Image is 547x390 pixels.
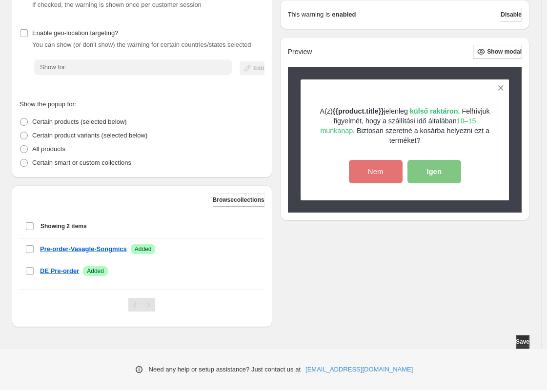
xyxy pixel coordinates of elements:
a: Pre-order-Vasagle-Songmics [40,244,127,254]
button: Igen [407,160,461,183]
span: Browse collections [213,196,264,204]
strong: enabled [332,10,356,19]
span: Show the popup for: [20,100,76,108]
button: Show modal [473,45,522,58]
span: Show modal [487,48,522,56]
span: Showing 2 items [41,222,87,230]
button: Browsecollections [213,193,264,207]
span: A(z) jelenleg [320,107,462,115]
p: All products [32,144,65,154]
p: Felhívjuk figyelmét, hogy a szállítási idő általában . Biztosan szeretné a kosárba helyezni ezt a... [318,106,492,145]
span: Added [87,267,104,275]
button: Nem [349,160,403,183]
span: If checked, the warning is shown once per customer session [32,1,202,8]
span: Added [135,245,152,253]
nav: Pagination [128,298,155,312]
button: Disable [501,8,522,21]
strong: {{product.title}} [333,107,384,115]
strong: külső raktáron. [410,107,460,115]
a: [EMAIL_ADDRESS][DOMAIN_NAME] [305,365,413,374]
span: Certain products (selected below) [32,118,127,125]
span: Disable [501,11,522,19]
h2: Preview [288,48,312,56]
span: Show for: [40,63,67,71]
span: Enable geo-location targeting? [32,29,118,37]
span: Certain product variants (selected below) [32,132,147,139]
span: You can show (or don't show) the warning for certain countries/states selected [32,41,251,48]
p: This warning is [288,10,330,19]
span: Save [516,338,529,346]
p: Certain smart or custom collections [32,158,131,168]
span: 10–15 munkanap [320,117,476,135]
a: DE Pre-order [40,266,79,276]
button: Save [516,335,529,349]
